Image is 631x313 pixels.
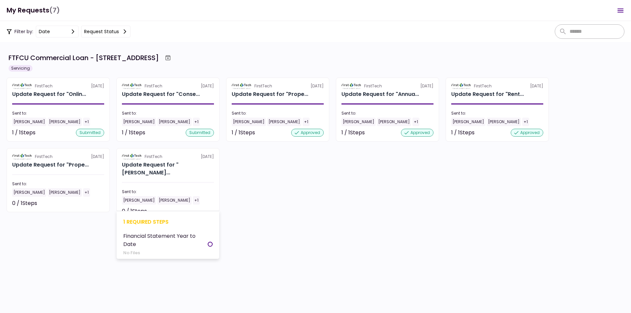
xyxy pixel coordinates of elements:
[122,196,156,205] div: [PERSON_NAME]
[122,83,142,89] img: Partner logo
[184,207,214,215] div: Not started
[75,199,104,207] div: Not started
[48,188,82,197] div: [PERSON_NAME]
[451,110,543,116] div: Sent to:
[122,161,214,177] div: Update Request for "Financial Statement Year to Date" Reporting Requirements - Borrower 26382 Col...
[12,83,32,89] img: Partner logo
[12,90,86,98] div: Update Request for "Online Services- Consent for Use of Electronic Signatures and Electronic Disc...
[81,26,130,37] button: Request status
[267,118,301,126] div: [PERSON_NAME]
[122,118,156,126] div: [PERSON_NAME]
[522,118,529,126] div: +1
[193,118,200,126] div: +1
[35,154,53,160] div: FirstTech
[49,4,60,17] span: (7)
[12,181,104,187] div: Sent to:
[341,129,365,137] div: 1 / 1 Steps
[232,83,252,89] img: Partner logo
[35,83,53,89] div: FirstTech
[123,250,208,256] div: No Files
[193,196,200,205] div: +1
[122,189,214,195] div: Sent to:
[48,118,82,126] div: [PERSON_NAME]
[451,83,471,89] img: Partner logo
[157,118,192,126] div: [PERSON_NAME]
[232,90,308,98] div: Update Request for "Property Operating Statements- Year End" Reporting Requirements - Multi Famil...
[254,83,272,89] div: FirstTech
[157,196,192,205] div: [PERSON_NAME]
[122,154,142,160] img: Partner logo
[12,110,104,116] div: Sent to:
[7,4,60,17] h1: My Requests
[122,154,214,160] div: [DATE]
[123,232,208,248] div: Financial Statement Year to Date
[76,129,104,137] div: submitted
[122,83,214,89] div: [DATE]
[83,118,90,126] div: +1
[122,207,147,215] div: 0 / 1 Steps
[291,129,324,137] div: approved
[487,118,521,126] div: [PERSON_NAME]
[12,154,32,160] img: Partner logo
[451,129,475,137] div: 1 / 1 Steps
[12,129,35,137] div: 1 / 1 Steps
[451,118,485,126] div: [PERSON_NAME]
[401,129,433,137] div: approved
[232,129,255,137] div: 1 / 1 Steps
[162,52,174,64] button: Archive workflow
[145,83,162,89] div: FirstTech
[511,129,543,137] div: approved
[12,83,104,89] div: [DATE]
[36,26,79,37] button: date
[186,129,214,137] div: submitted
[613,3,628,18] button: Open menu
[303,118,310,126] div: +1
[9,65,33,72] div: Servicing
[145,154,162,160] div: FirstTech
[341,83,362,89] img: Partner logo
[12,199,37,207] div: 0 / 1 Steps
[12,118,46,126] div: [PERSON_NAME]
[7,26,130,37] div: Filter by:
[232,110,324,116] div: Sent to:
[451,83,543,89] div: [DATE]
[232,83,324,89] div: [DATE]
[83,188,90,197] div: +1
[412,118,419,126] div: +1
[12,188,46,197] div: [PERSON_NAME]
[341,83,433,89] div: [DATE]
[122,90,200,98] div: Update Request for "Consent for Use of Electronic Signatures and Electronic Disclosures Agreement...
[12,161,89,169] div: Update Request for "Property Operating Statements - Year to Date" Reporting Requirements - Multi ...
[341,90,419,98] div: Update Request for "Annual ERQ" Reporting Requirements - Multi Family 26382 Colgate Street Inkste...
[232,118,266,126] div: [PERSON_NAME]
[12,154,104,160] div: [DATE]
[474,83,492,89] div: FirstTech
[364,83,382,89] div: FirstTech
[39,28,50,35] div: date
[123,218,213,226] div: 1 required steps
[377,118,411,126] div: [PERSON_NAME]
[451,90,524,98] div: Update Request for "Rent Roll" Reporting Requirements - Multi Family 26382 Colgate Street Inkster...
[122,110,214,116] div: Sent to:
[9,53,159,63] div: FTFCU Commercial Loan - [STREET_ADDRESS]
[341,118,376,126] div: [PERSON_NAME]
[122,129,145,137] div: 1 / 1 Steps
[341,110,433,116] div: Sent to:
